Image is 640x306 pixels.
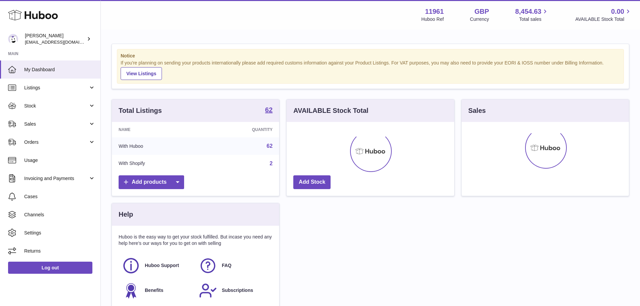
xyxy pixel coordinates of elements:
span: Stock [24,103,88,109]
th: Quantity [202,122,280,137]
a: Benefits [122,281,192,300]
span: FAQ [222,262,231,269]
span: [EMAIL_ADDRESS][DOMAIN_NAME] [25,39,99,45]
a: Huboo Support [122,257,192,275]
div: Huboo Ref [421,16,444,23]
h3: AVAILABLE Stock Total [293,106,368,115]
span: Orders [24,139,88,145]
span: Channels [24,212,95,218]
span: 8,454.63 [515,7,542,16]
span: Cases [24,193,95,200]
div: [PERSON_NAME] [25,33,85,45]
strong: 11961 [425,7,444,16]
img: internalAdmin-11961@internal.huboo.com [8,34,18,44]
a: View Listings [121,67,162,80]
strong: Notice [121,53,620,59]
span: Usage [24,157,95,164]
span: Sales [24,121,88,127]
span: 0.00 [611,7,624,16]
h3: Help [119,210,133,219]
span: Listings [24,85,88,91]
a: 62 [265,106,272,115]
a: Add Stock [293,175,331,189]
span: Huboo Support [145,262,179,269]
span: Returns [24,248,95,254]
span: Total sales [519,16,549,23]
a: 62 [267,143,273,149]
div: Currency [470,16,489,23]
div: If you're planning on sending your products internationally please add required customs informati... [121,60,620,80]
h3: Sales [468,106,486,115]
span: Invoicing and Payments [24,175,88,182]
span: My Dashboard [24,67,95,73]
a: Add products [119,175,184,189]
h3: Total Listings [119,106,162,115]
span: Settings [24,230,95,236]
strong: GBP [474,7,489,16]
a: 8,454.63 Total sales [515,7,549,23]
a: Log out [8,262,92,274]
a: 2 [269,161,272,166]
span: AVAILABLE Stock Total [575,16,632,23]
a: FAQ [199,257,269,275]
span: Subscriptions [222,287,253,294]
a: Subscriptions [199,281,269,300]
span: Benefits [145,287,163,294]
p: Huboo is the easy way to get your stock fulfilled. But incase you need any help here's our ways f... [119,234,272,247]
td: With Huboo [112,137,202,155]
td: With Shopify [112,155,202,172]
a: 0.00 AVAILABLE Stock Total [575,7,632,23]
strong: 62 [265,106,272,113]
th: Name [112,122,202,137]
